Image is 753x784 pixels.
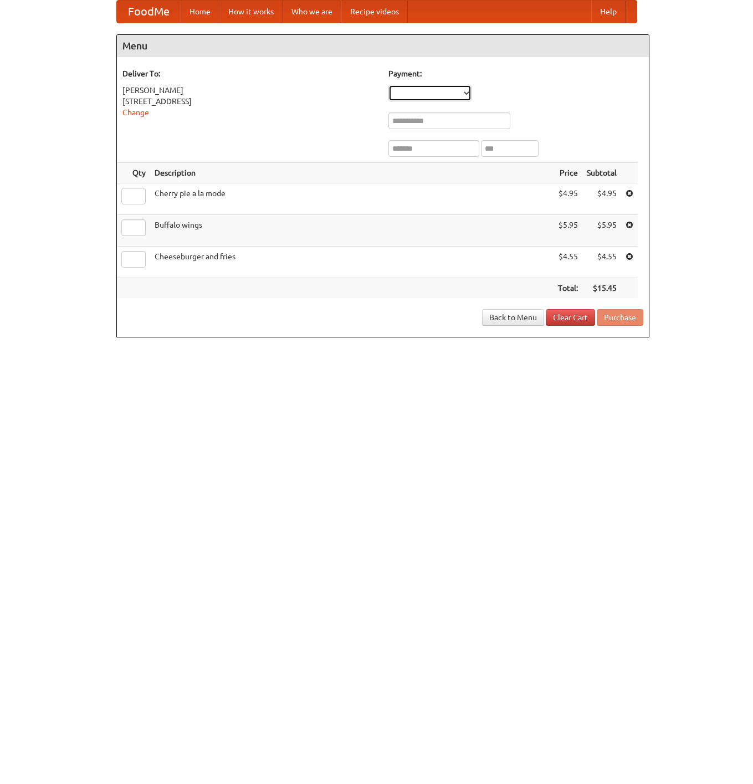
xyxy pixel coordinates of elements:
[122,108,149,117] a: Change
[591,1,626,23] a: Help
[388,68,643,79] h5: Payment:
[283,1,341,23] a: Who we are
[582,278,621,299] th: $15.45
[582,247,621,278] td: $4.55
[482,309,544,326] a: Back to Menu
[554,247,582,278] td: $4.55
[150,163,554,183] th: Description
[582,215,621,247] td: $5.95
[117,163,150,183] th: Qty
[219,1,283,23] a: How it works
[554,183,582,215] td: $4.95
[554,278,582,299] th: Total:
[122,68,377,79] h5: Deliver To:
[546,309,595,326] a: Clear Cart
[122,85,377,96] div: [PERSON_NAME]
[150,215,554,247] td: Buffalo wings
[582,183,621,215] td: $4.95
[150,183,554,215] td: Cherry pie a la mode
[597,309,643,326] button: Purchase
[582,163,621,183] th: Subtotal
[117,35,649,57] h4: Menu
[150,247,554,278] td: Cheeseburger and fries
[554,163,582,183] th: Price
[341,1,408,23] a: Recipe videos
[122,96,377,107] div: [STREET_ADDRESS]
[117,1,181,23] a: FoodMe
[554,215,582,247] td: $5.95
[181,1,219,23] a: Home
